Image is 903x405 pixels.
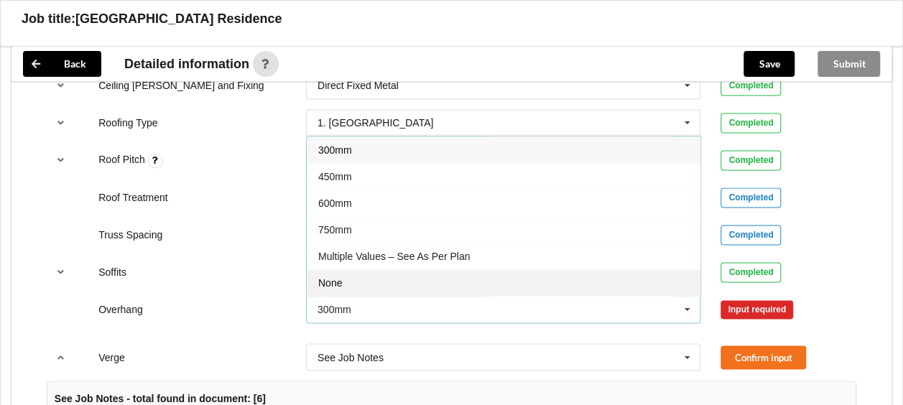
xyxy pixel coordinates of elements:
[721,113,781,133] div: Completed
[318,277,342,289] span: None
[98,80,264,91] label: Ceiling [PERSON_NAME] and Fixing
[124,57,249,70] span: Detailed information
[721,262,781,282] div: Completed
[318,251,470,262] span: Multiple Values – See As Per Plan
[721,345,806,369] button: Confirm input
[318,144,352,156] span: 300mm
[318,197,352,209] span: 600mm
[721,300,793,319] div: Input required
[98,351,125,363] label: Verge
[47,259,75,285] button: reference-toggle
[318,171,352,182] span: 450mm
[721,150,781,170] div: Completed
[98,192,168,203] label: Roof Treatment
[98,266,126,278] label: Soffits
[98,304,142,315] label: Overhang
[47,110,75,136] button: reference-toggle
[23,51,101,77] button: Back
[721,75,781,96] div: Completed
[98,117,157,129] label: Roofing Type
[721,187,781,208] div: Completed
[318,80,399,90] div: Direct Fixed Metal
[318,352,384,362] div: See Job Notes
[47,147,75,173] button: reference-toggle
[22,11,75,27] h3: Job title:
[318,118,433,128] div: 1. [GEOGRAPHIC_DATA]
[47,344,75,370] button: reference-toggle
[318,224,352,236] span: 750mm
[75,11,282,27] h3: [GEOGRAPHIC_DATA] Residence
[47,73,75,98] button: reference-toggle
[98,229,162,241] label: Truss Spacing
[721,225,781,245] div: Completed
[744,51,795,77] button: Save
[98,154,147,165] label: Roof Pitch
